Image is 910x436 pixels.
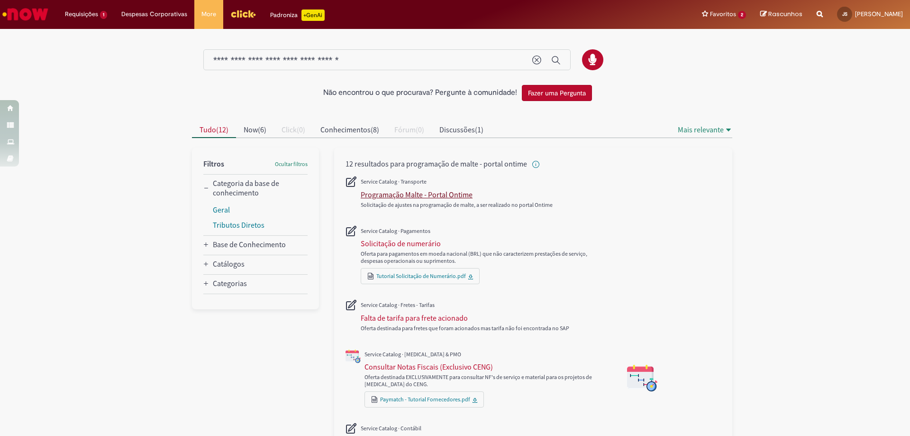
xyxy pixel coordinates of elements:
[121,9,187,19] span: Despesas Corporativas
[768,9,802,19] span: Rascunhos
[301,9,325,21] p: +GenAi
[323,89,517,97] h2: Não encontrou o que procurava? Pergunte à comunidade!
[65,9,98,19] span: Requisições
[230,7,256,21] img: click_logo_yellow_360x200.png
[738,11,746,19] span: 2
[201,9,216,19] span: More
[842,11,847,17] span: JS
[855,10,903,18] span: [PERSON_NAME]
[522,85,592,101] button: Fazer uma Pergunta
[760,10,802,19] a: Rascunhos
[270,9,325,21] div: Padroniza
[710,9,736,19] span: Favoritos
[100,11,107,19] span: 1
[1,5,50,24] img: ServiceNow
